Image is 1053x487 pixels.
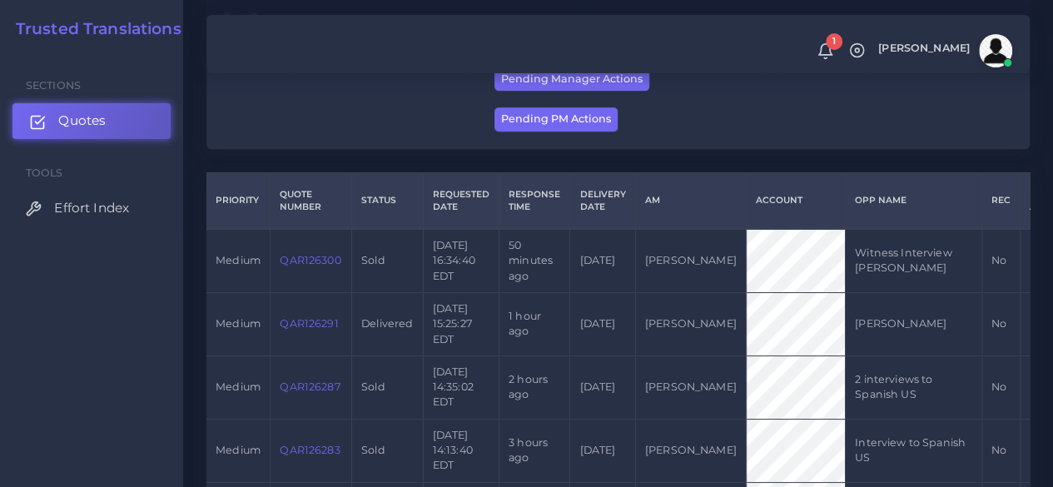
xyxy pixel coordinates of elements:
td: 2 hours ago [499,355,569,419]
th: Quote Number [271,172,352,229]
a: Trusted Translations [4,20,181,39]
td: [DATE] [570,355,635,419]
span: Quotes [58,112,106,130]
th: Response Time [499,172,569,229]
span: medium [216,444,261,456]
span: medium [216,254,261,266]
td: No [981,419,1020,482]
a: QAR126287 [280,380,340,393]
td: 3 hours ago [499,419,569,482]
span: Effort Index [54,199,129,217]
td: [PERSON_NAME] [635,355,746,419]
th: Account [746,172,845,229]
a: 1 [811,42,840,60]
a: QAR126291 [280,317,338,330]
td: [PERSON_NAME] [635,419,746,482]
td: Sold [351,419,423,482]
td: [DATE] 16:34:40 EDT [423,229,499,292]
span: medium [216,317,261,330]
td: Witness Interview [PERSON_NAME] [845,229,981,292]
th: AM [635,172,746,229]
td: Interview to Spanish US [845,419,981,482]
td: [DATE] [570,419,635,482]
td: [DATE] 15:25:27 EDT [423,292,499,355]
td: [DATE] [570,292,635,355]
span: Sections [26,79,81,92]
span: 1 [826,33,842,50]
td: 2 interviews to Spanish US [845,355,981,419]
td: No [981,229,1020,292]
td: 50 minutes ago [499,229,569,292]
th: Status [351,172,423,229]
td: [DATE] 14:35:02 EDT [423,355,499,419]
td: [DATE] [570,229,635,292]
img: avatar [979,34,1012,67]
td: 1 hour ago [499,292,569,355]
td: No [981,292,1020,355]
th: Opp Name [845,172,981,229]
th: REC [981,172,1020,229]
td: [DATE] 14:13:40 EDT [423,419,499,482]
td: Sold [351,355,423,419]
th: Delivery Date [570,172,635,229]
button: Pending PM Actions [494,107,618,132]
a: [PERSON_NAME]avatar [870,34,1018,67]
td: No [981,355,1020,419]
a: QAR126283 [280,444,340,456]
td: Delivered [351,292,423,355]
span: [PERSON_NAME] [878,43,970,54]
td: [PERSON_NAME] [845,292,981,355]
td: [PERSON_NAME] [635,292,746,355]
a: Effort Index [12,191,171,226]
td: [PERSON_NAME] [635,229,746,292]
td: Sold [351,229,423,292]
th: Priority [206,172,271,229]
span: medium [216,380,261,393]
a: Quotes [12,103,171,138]
a: QAR126300 [280,254,340,266]
th: Requested Date [423,172,499,229]
span: Tools [26,166,63,179]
